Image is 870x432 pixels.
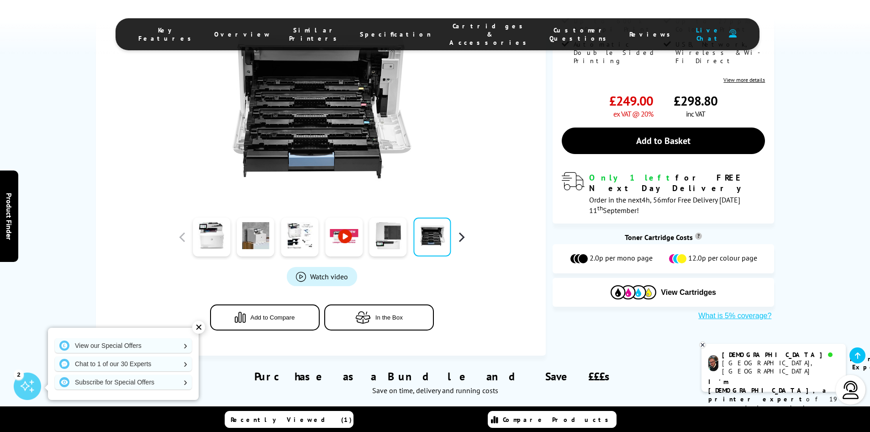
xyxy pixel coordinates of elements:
p: of 19 years! I can help you choose the right product [708,378,839,430]
a: Subscribe for Special Offers [55,375,192,389]
button: View Cartridges [559,285,767,300]
a: View our Special Offers [55,338,192,353]
span: 2.0p per mono page [590,253,653,264]
span: Watch video [310,272,348,281]
div: Purchase as a Bundle and Save £££s [96,356,775,400]
span: 4h, 56m [642,195,667,204]
img: user-headset-light.svg [842,381,860,399]
a: Chat to 1 of our 30 Experts [55,357,192,371]
span: Recently Viewed (1) [231,416,352,424]
span: Reviews [629,30,675,38]
img: HP Color LaserJet Pro MFP M479dw Thumbnail [232,17,411,196]
span: Live Chat [693,26,724,43]
span: Overview [214,30,271,38]
div: Save on time, delivery and running costs [107,386,763,395]
a: Product_All_Videos [287,267,357,286]
span: Specification [360,30,431,38]
button: Add to Compare [210,304,320,331]
span: Compare Products [503,416,613,424]
span: Order in the next for Free Delivery [DATE] 11 September! [589,195,740,215]
button: What is 5% coverage? [696,311,774,320]
span: Product Finder [5,192,14,240]
span: ex VAT @ 20% [613,109,653,118]
span: £298.80 [674,92,717,109]
div: Toner Cartridge Costs [553,233,774,242]
div: [GEOGRAPHIC_DATA], [GEOGRAPHIC_DATA] [722,359,838,375]
span: inc VAT [686,109,705,118]
sup: Cost per page [695,233,702,240]
sup: th [597,204,603,212]
span: Similar Printers [289,26,342,43]
div: ✕ [192,321,205,334]
span: £249.00 [609,92,653,109]
img: user-headset-duotone.svg [729,29,737,38]
span: Add to Compare [250,314,295,321]
span: In the Box [375,314,403,321]
a: View more details [723,76,765,83]
div: 2 [14,369,24,379]
img: Cartridges [611,285,656,299]
span: Key Features [138,26,196,43]
b: I'm [DEMOGRAPHIC_DATA], a printer expert [708,378,829,403]
a: Add to Basket [562,128,765,154]
button: In the Box [324,304,434,331]
span: Only 1 left [589,172,675,183]
div: for FREE Next Day Delivery [589,172,765,193]
div: modal_delivery [562,172,765,214]
span: View Cartridges [661,288,716,297]
div: [DEMOGRAPHIC_DATA] [722,351,838,359]
span: 12.0p per colour page [688,253,757,264]
img: chris-livechat.png [708,355,718,371]
a: Compare Products [488,411,617,428]
a: Recently Viewed (1) [225,411,353,428]
span: Cartridges & Accessories [449,22,531,47]
span: Customer Questions [549,26,611,43]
